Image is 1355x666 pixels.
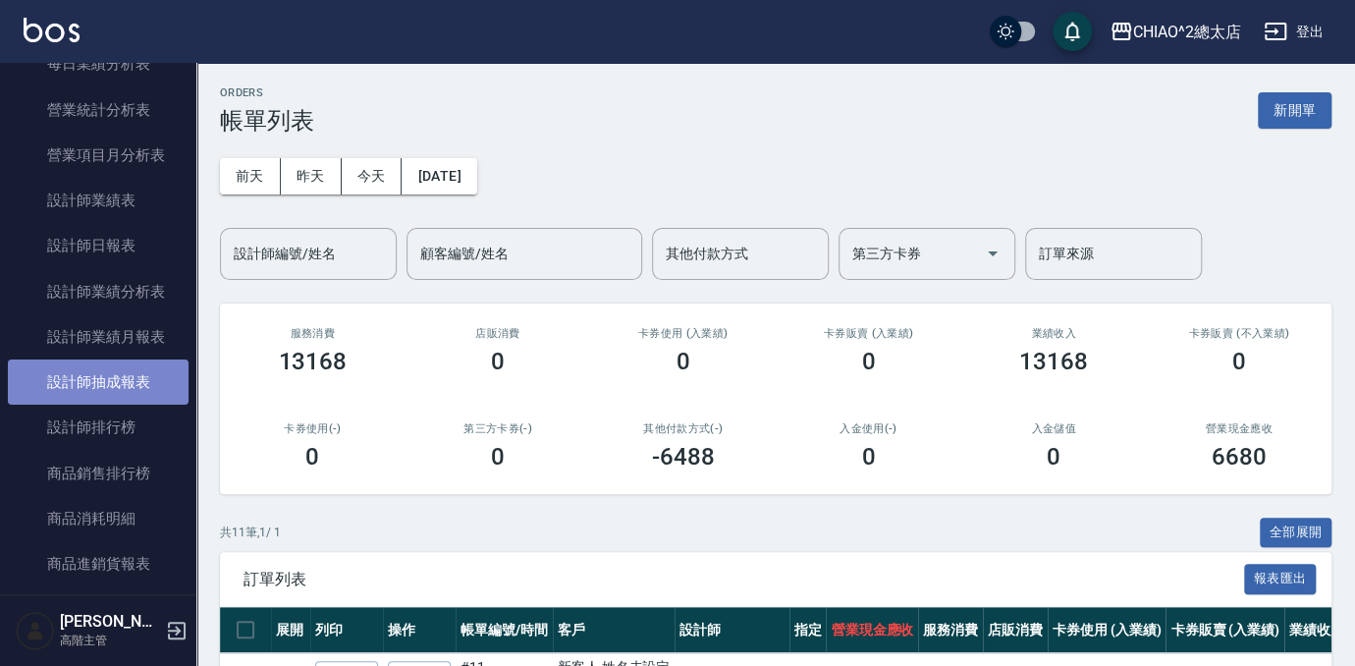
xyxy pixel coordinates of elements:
button: Open [977,238,1008,269]
div: CHIAO^2總太店 [1133,20,1241,44]
p: 共 11 筆, 1 / 1 [220,524,281,541]
button: 報表匯出 [1244,564,1317,594]
th: 店販消費 [983,607,1048,653]
button: 新開單 [1258,92,1331,129]
button: 今天 [342,158,403,194]
a: 設計師業績分析表 [8,269,189,314]
h2: 卡券使用 (入業績) [614,327,752,340]
th: 業績收入 [1284,607,1349,653]
h2: 業績收入 [985,327,1123,340]
h2: 卡券使用(-) [244,422,382,435]
button: save [1053,12,1092,51]
h3: 0 [491,348,505,375]
h3: 0 [305,443,319,471]
h3: 0 [1232,348,1246,375]
button: [DATE] [402,158,476,194]
h3: 0 [861,348,875,375]
th: 卡券使用 (入業績) [1048,607,1166,653]
h2: 營業現金應收 [1169,422,1308,435]
a: 報表匯出 [1244,569,1317,587]
h2: 入金使用(-) [799,422,938,435]
a: 營業項目月分析表 [8,133,189,178]
a: 新開單 [1258,100,1331,119]
button: CHIAO^2總太店 [1102,12,1249,52]
h3: 0 [677,348,690,375]
h3: 13168 [1019,348,1088,375]
a: 商品庫存表 [8,586,189,632]
th: 卡券販賣 (入業績) [1165,607,1284,653]
a: 商品銷售排行榜 [8,451,189,496]
a: 設計師業績月報表 [8,314,189,360]
h2: 卡券販賣 (入業績) [799,327,938,340]
a: 設計師日報表 [8,223,189,268]
img: Logo [24,18,80,42]
button: 全部展開 [1260,518,1332,548]
h2: 第三方卡券(-) [429,422,568,435]
h3: 帳單列表 [220,107,314,135]
h2: ORDERS [220,86,314,99]
a: 商品進銷貨報表 [8,541,189,586]
h3: -6488 [652,443,715,471]
h2: 卡券販賣 (不入業績) [1169,327,1308,340]
img: Person [16,611,55,650]
h3: 0 [491,443,505,471]
button: 昨天 [281,158,342,194]
a: 每日業績分析表 [8,41,189,86]
h2: 店販消費 [429,327,568,340]
th: 展開 [271,607,310,653]
a: 設計師抽成報表 [8,360,189,405]
th: 帳單編號/時間 [456,607,553,653]
th: 客戶 [553,607,676,653]
th: 營業現金應收 [826,607,918,653]
h3: 服務消費 [244,327,382,340]
a: 營業統計分析表 [8,87,189,133]
th: 指定 [789,607,827,653]
h3: 0 [1047,443,1060,471]
h3: 6680 [1212,443,1267,471]
button: 登出 [1256,14,1331,50]
p: 高階主管 [60,632,160,649]
h3: 13168 [278,348,347,375]
button: 前天 [220,158,281,194]
th: 操作 [383,607,456,653]
th: 服務消費 [918,607,983,653]
a: 商品消耗明細 [8,496,189,541]
h3: 0 [861,443,875,471]
h2: 其他付款方式(-) [614,422,752,435]
span: 訂單列表 [244,570,1244,589]
h2: 入金儲值 [985,422,1123,435]
a: 設計師業績表 [8,178,189,223]
a: 設計師排行榜 [8,405,189,450]
h5: [PERSON_NAME] [60,612,160,632]
th: 列印 [310,607,383,653]
th: 設計師 [675,607,788,653]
